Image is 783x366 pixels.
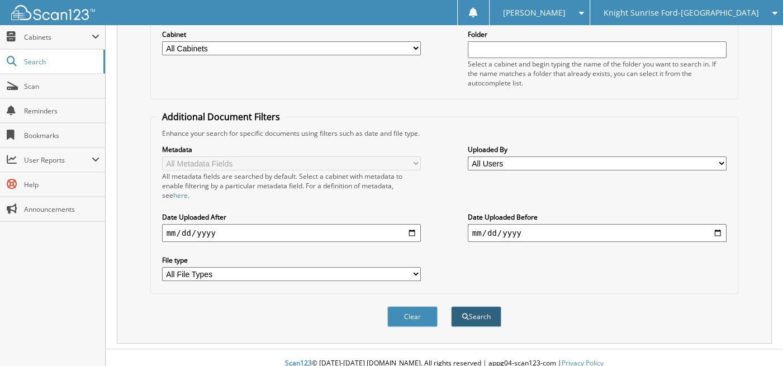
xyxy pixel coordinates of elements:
[468,224,727,242] input: end
[24,180,99,189] span: Help
[24,82,99,91] span: Scan
[24,131,99,140] span: Bookmarks
[604,9,759,16] span: Knight Sunrise Ford-[GEOGRAPHIC_DATA]
[156,129,733,138] div: Enhance your search for specific documents using filters such as date and file type.
[173,191,188,200] a: here
[11,5,95,20] img: scan123-logo-white.svg
[162,172,421,200] div: All metadata fields are searched by default. Select a cabinet with metadata to enable filtering b...
[24,32,92,42] span: Cabinets
[468,145,727,154] label: Uploaded By
[727,312,783,366] iframe: Chat Widget
[451,306,501,327] button: Search
[162,30,421,39] label: Cabinet
[468,212,727,222] label: Date Uploaded Before
[468,59,727,88] div: Select a cabinet and begin typing the name of the folder you want to search in. If the name match...
[24,106,99,116] span: Reminders
[162,224,421,242] input: start
[156,111,286,123] legend: Additional Document Filters
[387,306,438,327] button: Clear
[162,212,421,222] label: Date Uploaded After
[24,57,98,66] span: Search
[24,205,99,214] span: Announcements
[162,255,421,265] label: File type
[468,30,727,39] label: Folder
[503,9,566,16] span: [PERSON_NAME]
[24,155,92,165] span: User Reports
[162,145,421,154] label: Metadata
